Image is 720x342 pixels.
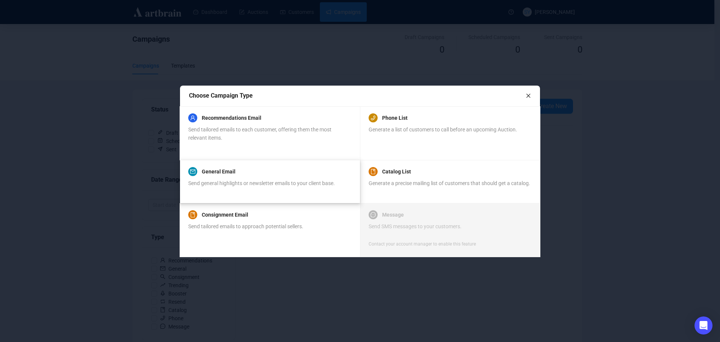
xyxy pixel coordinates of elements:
[190,115,195,121] span: user
[382,113,408,122] a: Phone List
[190,169,195,174] span: mail
[382,167,411,176] a: Catalog List
[370,212,376,217] span: message
[370,169,376,174] span: book
[202,210,248,219] a: Consignment Email
[370,115,376,121] span: phone
[188,127,331,141] span: Send tailored emails to each customer, offering them the most relevant items.
[188,180,335,186] span: Send general highlights or newsletter emails to your client base.
[369,223,462,229] span: Send SMS messages to your customers.
[369,127,517,133] span: Generate a list of customers to call before an upcoming Auction.
[190,212,195,217] span: book
[694,316,712,334] div: Open Intercom Messenger
[382,210,404,219] a: Message
[202,113,261,122] a: Recommendations Email
[369,180,530,186] span: Generate a precise mailing list of customers that should get a catalog.
[189,91,526,100] div: Choose Campaign Type
[202,167,235,176] a: General Email
[526,93,531,98] span: close
[188,223,303,229] span: Send tailored emails to approach potential sellers.
[369,240,476,248] div: Contact your account manager to enable this feature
